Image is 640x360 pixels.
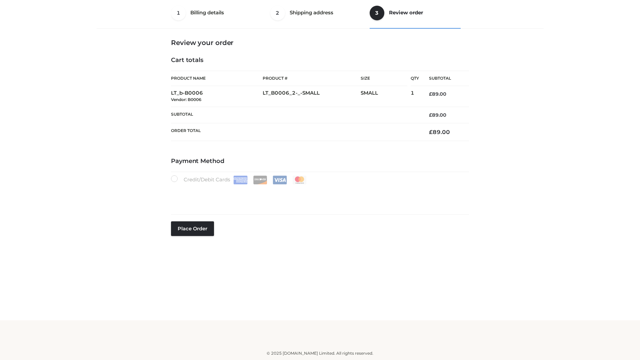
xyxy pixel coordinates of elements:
th: Size [361,71,407,86]
th: Subtotal [419,71,469,86]
iframe: Secure payment input frame [170,183,468,207]
bdi: 89.00 [429,112,446,118]
img: Discover [253,176,267,184]
th: Qty [411,71,419,86]
span: £ [429,129,433,135]
span: £ [429,91,432,97]
td: 1 [411,86,419,107]
div: © 2025 [DOMAIN_NAME] Limited. All rights reserved. [99,350,541,357]
img: Visa [273,176,287,184]
th: Product # [263,71,361,86]
th: Subtotal [171,107,419,123]
h4: Cart totals [171,57,469,64]
td: LT_B0006_2-_-SMALL [263,86,361,107]
h4: Payment Method [171,158,469,165]
th: Order Total [171,123,419,141]
span: £ [429,112,432,118]
small: Vendor: B0006 [171,97,201,102]
label: Credit/Debit Cards [171,175,307,184]
img: Mastercard [292,176,307,184]
img: Amex [233,176,248,184]
bdi: 89.00 [429,91,446,97]
td: LT_b-B0006 [171,86,263,107]
button: Place order [171,221,214,236]
th: Product Name [171,71,263,86]
bdi: 89.00 [429,129,450,135]
td: SMALL [361,86,411,107]
h3: Review your order [171,39,469,47]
